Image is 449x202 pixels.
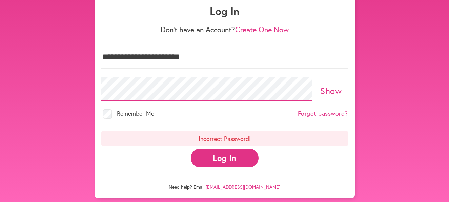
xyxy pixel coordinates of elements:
a: Create One Now [235,24,289,34]
h1: Log In [101,4,348,17]
button: Log In [191,149,259,167]
p: Need help? Email [101,177,348,190]
p: Don't have an Account? [101,25,348,34]
span: Remember Me [117,109,154,117]
a: Show [320,85,342,96]
a: Forgot password? [298,110,348,117]
a: [EMAIL_ADDRESS][DOMAIN_NAME] [206,184,280,190]
p: Incorrect Password! [101,131,348,146]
